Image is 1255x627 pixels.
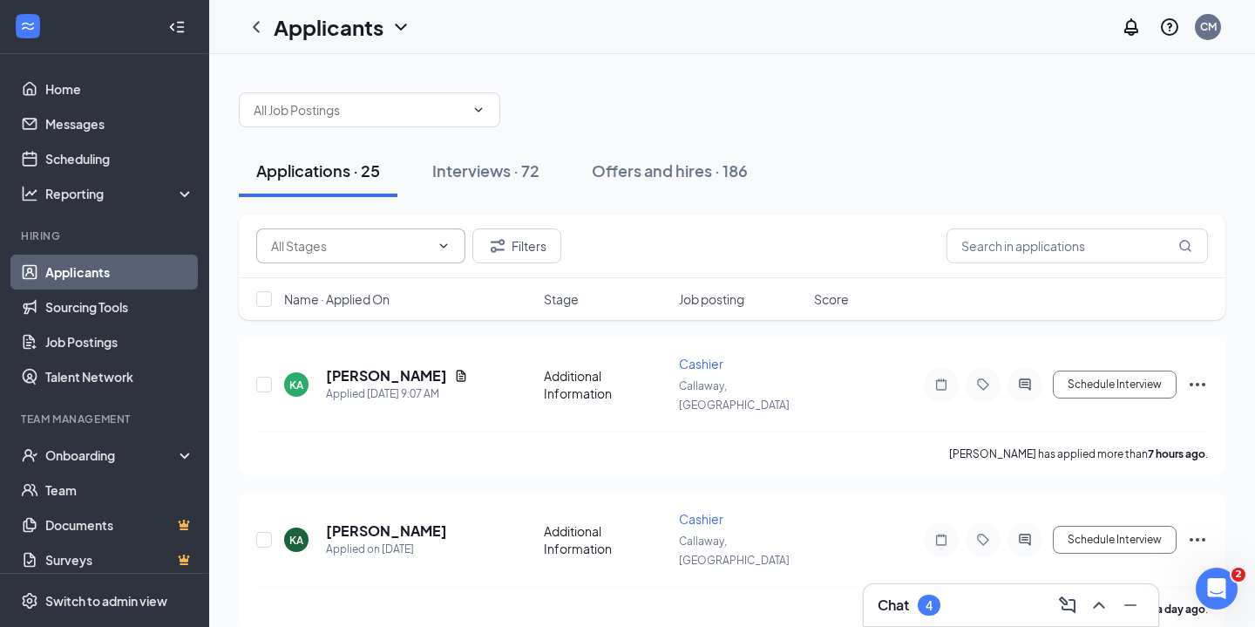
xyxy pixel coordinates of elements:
[274,12,383,42] h1: Applicants
[926,598,933,613] div: 4
[326,366,447,385] h5: [PERSON_NAME]
[21,446,38,464] svg: UserCheck
[1231,568,1245,582] span: 2
[949,446,1208,461] p: [PERSON_NAME] has applied more than .
[284,290,390,308] span: Name · Applied On
[1178,239,1192,253] svg: MagnifyingGlass
[21,185,38,202] svg: Analysis
[45,592,167,610] div: Switch to admin view
[1120,595,1141,616] svg: Minimize
[1014,378,1035,392] svg: ActiveChat
[45,359,194,394] a: Talent Network
[19,17,37,35] svg: WorkstreamLogo
[931,533,952,547] svg: Note
[1053,371,1177,399] button: Schedule Interview
[946,228,1208,263] input: Search in applications
[1116,591,1144,619] button: Minimize
[326,385,468,403] div: Applied [DATE] 9:07 AM
[1121,17,1142,37] svg: Notifications
[592,160,748,181] div: Offers and hires · 186
[471,103,485,117] svg: ChevronDown
[544,367,668,402] div: Additional Information
[45,508,194,542] a: DocumentsCrown
[679,379,790,412] span: Callaway, [GEOGRAPHIC_DATA]
[1089,595,1109,616] svg: ChevronUp
[45,255,194,290] a: Applicants
[1054,591,1082,619] button: ComposeMessage
[326,541,447,558] div: Applied on [DATE]
[21,228,191,243] div: Hiring
[326,521,447,541] h5: [PERSON_NAME]
[487,235,508,256] svg: Filter
[168,18,186,36] svg: Collapse
[1187,529,1208,550] svg: Ellipses
[1196,568,1238,610] iframe: Intercom live chat
[1159,17,1180,37] svg: QuestionInfo
[390,17,411,37] svg: ChevronDown
[45,141,194,176] a: Scheduling
[1200,19,1217,34] div: CM
[246,17,267,37] svg: ChevronLeft
[45,185,195,202] div: Reporting
[45,290,194,324] a: Sourcing Tools
[931,378,952,392] svg: Note
[432,160,539,181] div: Interviews · 72
[1187,374,1208,395] svg: Ellipses
[45,446,180,464] div: Onboarding
[45,72,194,106] a: Home
[21,412,191,426] div: Team Management
[973,533,994,547] svg: Tag
[437,239,451,253] svg: ChevronDown
[256,160,380,181] div: Applications · 25
[679,511,723,527] span: Cashier
[45,542,194,577] a: SurveysCrown
[271,236,430,256] input: All Stages
[679,290,744,308] span: Job posting
[472,228,561,263] button: Filter Filters
[544,522,668,557] div: Additional Information
[254,100,465,119] input: All Job Postings
[814,290,849,308] span: Score
[679,535,790,567] span: Callaway, [GEOGRAPHIC_DATA]
[21,592,38,610] svg: Settings
[289,378,303,392] div: KA
[1148,447,1205,460] b: 7 hours ago
[45,324,194,359] a: Job Postings
[878,596,909,615] h3: Chat
[45,473,194,508] a: Team
[679,356,723,371] span: Cashier
[1014,533,1035,547] svg: ActiveChat
[1085,591,1113,619] button: ChevronUp
[544,290,579,308] span: Stage
[454,369,468,383] svg: Document
[1057,595,1078,616] svg: ComposeMessage
[1053,526,1177,554] button: Schedule Interview
[973,378,994,392] svg: Tag
[289,533,303,548] div: KA
[1157,603,1205,616] b: a day ago
[45,106,194,141] a: Messages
